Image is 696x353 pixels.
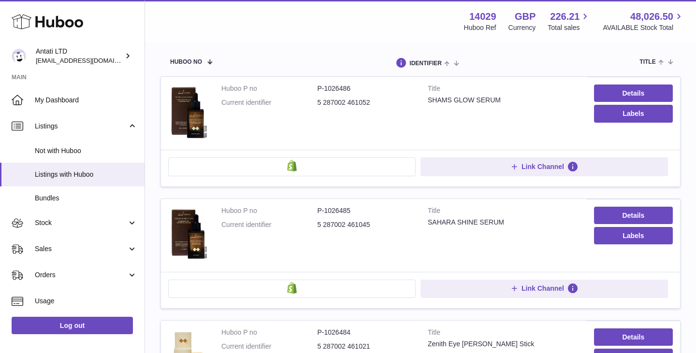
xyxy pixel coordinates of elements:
div: Antati LTD [36,47,123,65]
span: AVAILABLE Stock Total [603,23,684,32]
div: Huboo Ref [464,23,496,32]
dt: Huboo P no [221,84,318,93]
span: Link Channel [522,284,564,293]
strong: GBP [515,10,536,23]
span: Stock [35,218,127,227]
dd: P-1026486 [318,84,414,93]
strong: Title [428,206,580,218]
dd: P-1026485 [318,206,414,215]
a: Details [594,85,673,102]
div: SHAMS GLOW SERUM [428,96,580,105]
strong: Title [428,84,580,96]
span: Listings with Huboo [35,170,137,179]
button: Labels [594,227,673,244]
span: title [639,59,655,65]
dt: Current identifier [221,220,318,229]
strong: 14029 [469,10,496,23]
a: 226.21 Total sales [548,10,591,32]
button: Link Channel [420,157,668,176]
dd: 5 287002 461045 [318,220,414,229]
span: Orders [35,270,127,280]
a: Details [594,328,673,346]
img: shopify-small.png [287,160,297,171]
span: [EMAIL_ADDRESS][DOMAIN_NAME] [36,56,142,64]
span: My Dashboard [35,96,137,105]
img: shopify-small.png [287,282,297,294]
dt: Huboo P no [221,328,318,337]
span: Link Channel [522,162,564,171]
img: toufic@antatiskin.com [12,49,26,63]
img: SHAMS GLOW SERUM [168,84,207,140]
img: SAHARA SHINE SERUM [168,206,207,262]
span: Listings [35,122,127,131]
span: Not with Huboo [35,146,137,155]
a: Log out [12,317,133,334]
span: Total sales [548,23,591,32]
a: Details [594,207,673,224]
span: Sales [35,244,127,254]
button: Link Channel [420,280,668,298]
dt: Current identifier [221,98,318,107]
span: Bundles [35,194,137,203]
dt: Current identifier [221,342,318,351]
div: SAHARA SHINE SERUM [428,218,580,227]
a: 48,026.50 AVAILABLE Stock Total [603,10,684,32]
strong: Title [428,328,580,339]
dd: 5 287002 461021 [318,342,414,351]
span: Usage [35,297,137,306]
span: 226.21 [550,10,580,23]
span: 48,026.50 [630,10,673,23]
dd: 5 287002 461052 [318,98,414,107]
div: Currency [508,23,536,32]
dd: P-1026484 [318,328,414,337]
span: Huboo no [170,59,202,65]
button: Labels [594,105,673,122]
div: Zenith Eye [PERSON_NAME] Stick [428,339,580,349]
span: identifier [409,60,442,67]
dt: Huboo P no [221,206,318,215]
